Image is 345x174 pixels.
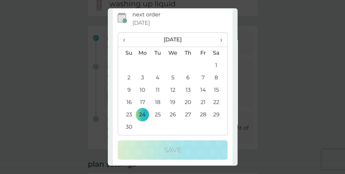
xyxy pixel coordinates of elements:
[118,96,135,109] td: 16
[180,47,195,59] th: Th
[150,109,165,121] td: 25
[118,109,135,121] td: 23
[118,121,135,133] td: 30
[150,96,165,109] td: 18
[135,109,150,121] td: 24
[135,96,150,109] td: 17
[210,59,227,72] td: 1
[210,96,227,109] td: 22
[150,72,165,84] td: 4
[135,47,150,59] th: Mo
[196,109,211,121] td: 28
[132,19,150,27] span: [DATE]
[196,47,211,59] th: Fr
[165,96,180,109] td: 19
[118,84,135,96] td: 9
[180,84,195,96] td: 13
[210,84,227,96] td: 15
[210,47,227,59] th: Sa
[165,84,180,96] td: 12
[165,72,180,84] td: 5
[215,33,222,47] span: ›
[135,33,211,47] th: [DATE]
[165,47,180,59] th: We
[180,96,195,109] td: 20
[210,72,227,84] td: 8
[165,109,180,121] td: 26
[123,33,130,47] span: ‹
[118,47,135,59] th: Su
[196,84,211,96] td: 14
[150,47,165,59] th: Tu
[210,109,227,121] td: 29
[150,84,165,96] td: 11
[180,109,195,121] td: 27
[196,72,211,84] td: 7
[180,72,195,84] td: 6
[132,10,160,19] p: next order
[135,72,150,84] td: 3
[118,72,135,84] td: 2
[118,140,228,160] button: Save
[135,84,150,96] td: 10
[196,96,211,109] td: 21
[164,145,181,155] p: Save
